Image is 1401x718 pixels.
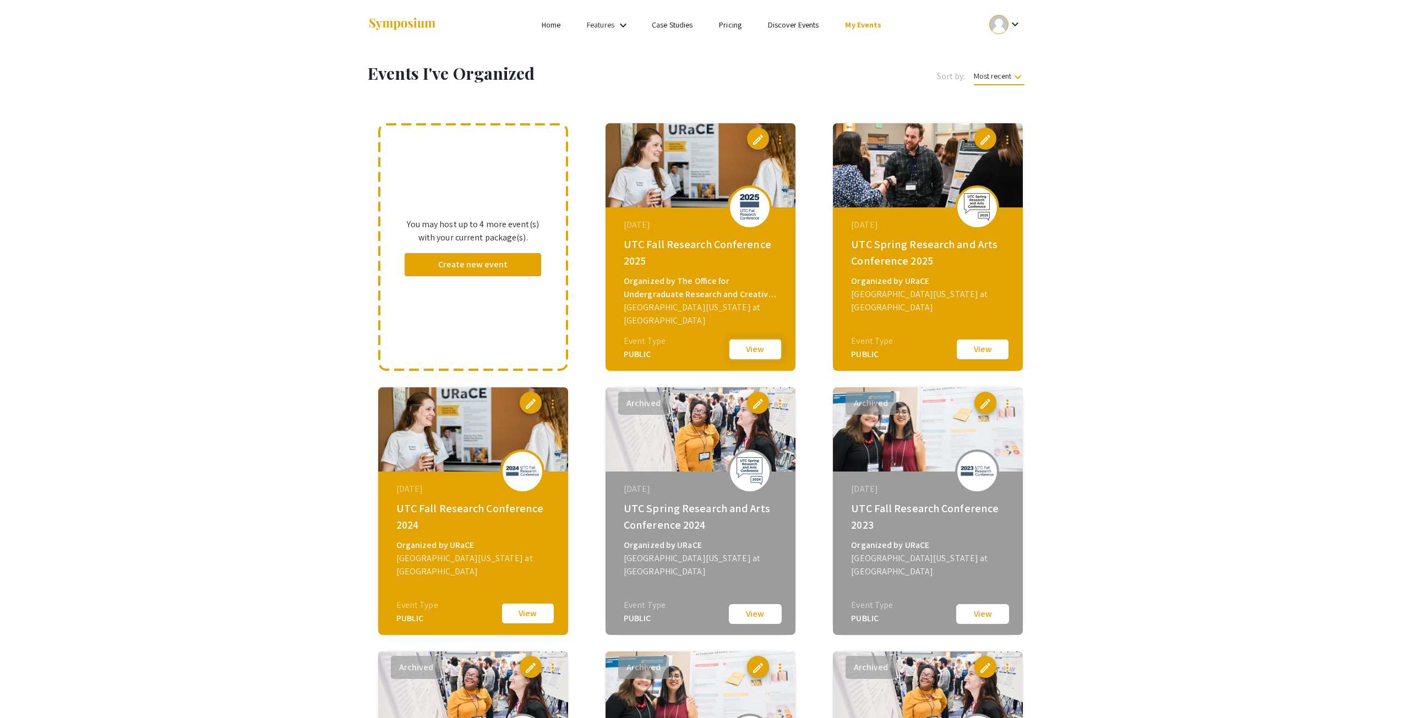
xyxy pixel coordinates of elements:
button: Archived [391,656,441,679]
mat-icon: more_vert [773,661,787,675]
div: Event Type [851,335,893,348]
mat-icon: more_vert [773,397,787,410]
span: edit [751,661,765,675]
div: Organized by URaCE [624,539,780,552]
div: Event Type [624,335,666,348]
div: Event Type [396,599,438,612]
div: [GEOGRAPHIC_DATA][US_STATE] at [GEOGRAPHIC_DATA] [396,552,553,578]
button: Expand account dropdown [978,12,1033,37]
button: edit [974,656,996,678]
div: PUBLIC [624,348,666,361]
button: View [955,603,1010,625]
mat-icon: keyboard_arrow_down [1011,70,1024,84]
img: utc-fall-research-conference-2025_eventCoverPhoto_a5c7b2__thumb.jpg [606,123,795,207]
div: Event Type [624,599,666,612]
button: edit [747,392,769,414]
mat-icon: more_vert [773,133,787,146]
mat-icon: more_vert [546,661,559,675]
img: utc-spring-research-and-arts-conference-2024_eventCoverPhoto_15c45d__thumb.jpg [606,387,795,472]
button: edit [747,128,769,150]
button: edit [520,392,542,414]
div: PUBLIC [624,612,666,625]
a: Features [587,20,614,30]
a: Pricing [719,20,742,30]
a: Discover Events [768,20,819,30]
span: edit [751,397,765,410]
div: PUBLIC [851,348,893,361]
mat-icon: more_vert [546,397,559,410]
div: PUBLIC [396,612,438,625]
button: Archived [618,656,669,679]
div: Event Type [851,599,893,612]
div: Organized by URaCE [851,275,1007,288]
img: utc-fall-research-conference-2024_eventLogo_97ffd2_.png [506,465,539,477]
img: utc-spring-research-and-arts-conference-2024_eventLogo_bed290_.png [733,457,766,485]
iframe: Chat [8,668,47,710]
div: [GEOGRAPHIC_DATA][US_STATE] at [GEOGRAPHIC_DATA] [624,301,780,327]
img: utc-spring-research-and-arts-conference-2025_eventLogo_d38e7e_.png [961,193,994,221]
h1: Events I've Organized [368,63,749,83]
div: UTC Fall Research Conference 2025 [624,236,780,269]
a: Home [542,20,560,30]
div: UTC Fall Research Conference 2023 [851,500,1007,533]
img: utc-fall-research-conference-2024_eventCoverPhoto_74f9d3__thumb.jpg [378,387,568,472]
div: [DATE] [851,218,1007,232]
mat-icon: more_vert [1001,133,1014,146]
button: edit [520,656,542,678]
img: utc-fall-research-conference-2023_eventLogo_cd953b_.png [961,465,994,477]
div: UTC Spring Research and Arts Conference 2024 [624,500,780,533]
span: edit [524,397,537,410]
mat-icon: Expand Features list [617,19,630,32]
button: Create new event [405,253,542,276]
img: Symposium by ForagerOne [368,17,437,32]
a: My Events [845,20,881,30]
a: Case Studies [652,20,693,30]
mat-icon: more_vert [1001,397,1014,410]
button: View [728,603,783,625]
p: You may host up to 4 more event(s) with your current package(s). [405,218,542,244]
button: View [955,338,1010,361]
span: Sort by: [937,70,966,83]
button: Most recent [965,66,1033,86]
button: edit [974,392,996,414]
div: [GEOGRAPHIC_DATA][US_STATE] at [GEOGRAPHIC_DATA] [851,288,1007,314]
span: edit [751,133,765,146]
span: edit [979,133,992,146]
button: Archived [618,392,669,415]
button: View [500,602,555,625]
div: Organized by URaCE [396,539,553,552]
mat-icon: more_vert [1001,661,1014,675]
span: edit [524,661,537,675]
span: edit [979,397,992,410]
div: [DATE] [624,218,780,232]
button: View [728,338,783,361]
button: edit [974,128,996,150]
img: utc-spring-research-and-arts-conference-2025_eventCoverPhoto_92cf00__thumb.jpg [833,123,1023,207]
span: Most recent [974,71,1024,85]
div: [GEOGRAPHIC_DATA][US_STATE] at [GEOGRAPHIC_DATA] [851,552,1007,578]
div: Organized by URaCE [851,539,1007,552]
div: [DATE] [624,483,780,496]
div: [DATE] [851,483,1007,496]
div: UTC Fall Research Conference 2024 [396,500,553,533]
div: Organized by The Office for Undergraduate Research and Creative Endeavor (URaCE) [624,275,780,301]
span: edit [979,661,992,675]
button: Archived [846,392,896,415]
div: [DATE] [396,483,553,496]
div: [GEOGRAPHIC_DATA][US_STATE] at [GEOGRAPHIC_DATA] [624,552,780,578]
div: UTC Spring Research and Arts Conference 2025 [851,236,1007,269]
button: Archived [846,656,896,679]
mat-icon: Expand account dropdown [1008,18,1022,31]
img: utc-fall-research-conference-2023_eventCoverPhoto_663bb8__thumb.jpg [833,387,1023,472]
div: PUBLIC [851,612,893,625]
img: utc-fall-research-conference-2025_eventLogo_d5b72a_.png [733,193,766,221]
button: edit [747,656,769,678]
